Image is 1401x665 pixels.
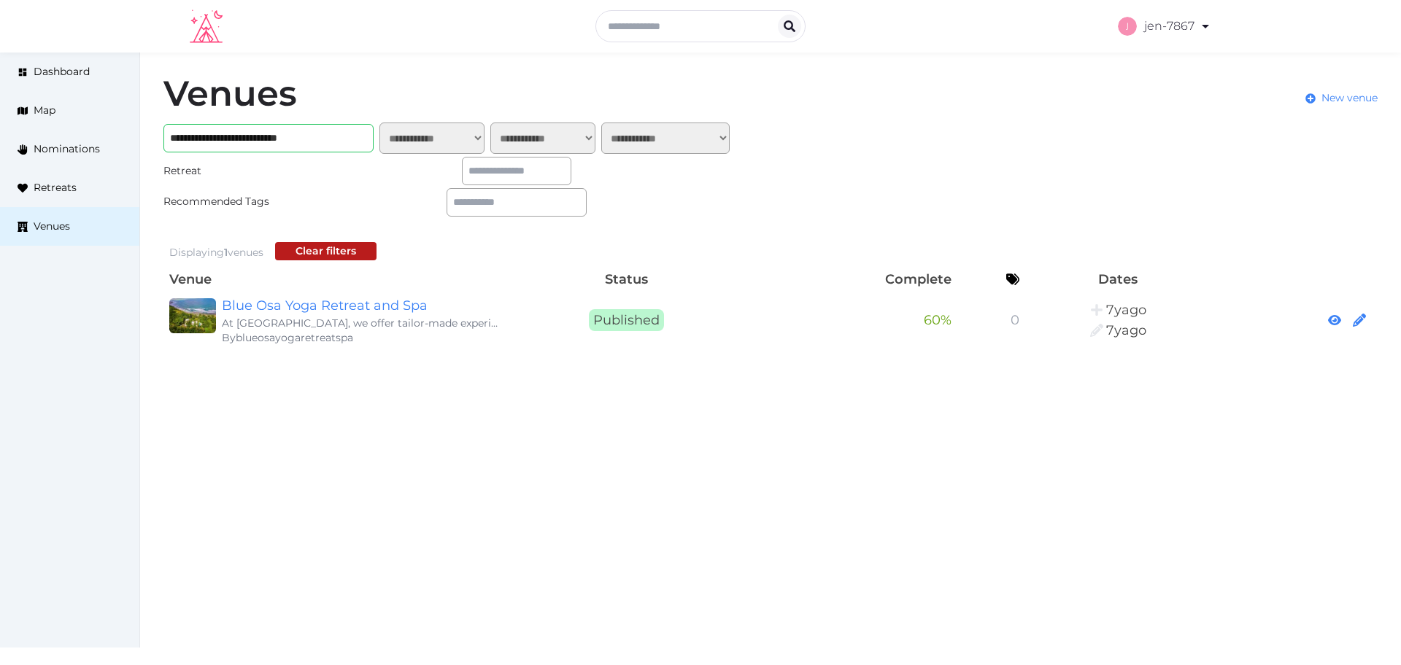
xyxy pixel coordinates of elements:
img: Blue Osa Yoga Retreat and Spa [169,298,216,333]
span: Nominations [34,141,100,157]
th: Venue [163,266,508,292]
a: New venue [1305,90,1378,106]
div: At [GEOGRAPHIC_DATA], we offer tailor-made experiences for individuals, groups and retreat leader... [222,316,502,330]
span: Venues [34,219,70,234]
th: Dates [1025,266,1211,292]
div: Displaying venues [169,245,263,260]
span: 1 [224,246,228,259]
span: Map [34,103,55,118]
a: Blue Osa Yoga Retreat and Spa [222,295,502,316]
th: Status [508,266,745,292]
span: 0 [1011,312,1019,328]
span: 60 % [924,312,952,328]
span: New venue [1321,90,1378,106]
span: Published [589,309,664,331]
div: Recommended Tags [163,194,304,209]
th: Complete [745,266,958,292]
button: Clear filters [275,242,377,260]
span: 8:28PM, July 25th, 2018 [1106,322,1146,338]
a: jen-7867 [1118,6,1211,47]
h1: Venues [163,76,297,111]
span: 8:28PM, July 25th, 2018 [1106,302,1146,318]
div: Clear filters [296,244,356,259]
span: Dashboard [34,64,90,79]
span: Retreats [34,180,77,195]
div: By blueosayogaretreatspa [222,330,502,345]
div: Retreat [163,163,304,179]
